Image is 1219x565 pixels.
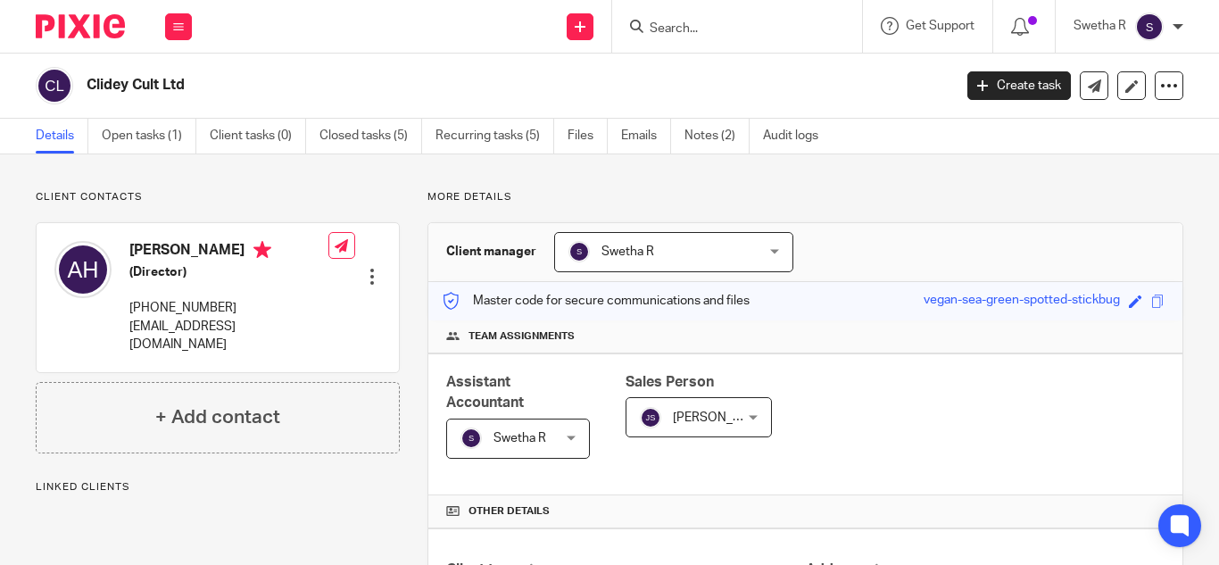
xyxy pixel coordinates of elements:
img: svg%3E [36,67,73,104]
img: svg%3E [568,241,590,262]
i: Primary [253,241,271,259]
input: Search [648,21,809,37]
p: Swetha R [1074,17,1126,35]
a: Create task [967,71,1071,100]
h5: (Director) [129,263,328,281]
img: svg%3E [1135,12,1164,41]
p: More details [427,190,1183,204]
h3: Client manager [446,243,536,261]
a: Files [568,119,608,154]
span: Other details [469,504,550,519]
span: Team assignments [469,329,575,344]
img: svg%3E [54,241,112,298]
span: Get Support [906,20,974,32]
img: svg%3E [460,428,482,449]
span: Swetha R [601,245,654,258]
a: Client tasks (0) [210,119,306,154]
p: Client contacts [36,190,400,204]
a: Audit logs [763,119,832,154]
img: svg%3E [640,407,661,428]
a: Closed tasks (5) [319,119,422,154]
a: Details [36,119,88,154]
p: Master code for secure communications and files [442,292,750,310]
span: Swetha R [493,432,546,445]
a: Open tasks (1) [102,119,196,154]
p: [PHONE_NUMBER] [129,299,328,317]
h4: [PERSON_NAME] [129,241,328,263]
h2: Clidey Cult Ltd [87,76,770,95]
p: [EMAIL_ADDRESS][DOMAIN_NAME] [129,318,328,354]
span: [PERSON_NAME] [673,411,771,424]
a: Notes (2) [684,119,750,154]
div: vegan-sea-green-spotted-stickbug [924,291,1120,312]
a: Recurring tasks (5) [435,119,554,154]
span: Sales Person [626,375,714,389]
img: Pixie [36,14,125,38]
a: Emails [621,119,671,154]
h4: + Add contact [155,403,280,431]
p: Linked clients [36,480,400,494]
span: Assistant Accountant [446,375,524,410]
